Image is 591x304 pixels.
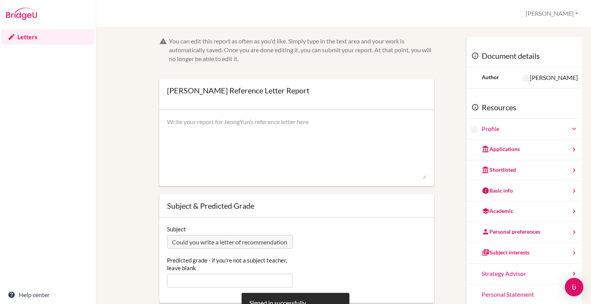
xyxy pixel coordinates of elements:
img: JeongYun Lee [470,126,478,133]
a: Applications [466,140,582,160]
button: [PERSON_NAME] [522,7,582,21]
a: Personal preferences [466,222,582,243]
div: [PERSON_NAME] Reference Letter Report [167,86,309,94]
div: Academic [482,207,513,215]
a: Letters [2,29,94,45]
a: Basic info [466,181,582,202]
a: Subject interests [466,243,582,264]
a: Help center [2,287,94,302]
img: Bridge-U [6,8,37,20]
div: Subject interests [482,249,529,256]
div: Resources [466,96,582,119]
label: Subject [167,225,186,233]
a: Strategy Advisor [466,264,582,284]
div: Personal preferences [482,228,540,236]
div: [PERSON_NAME] [522,73,578,82]
img: Hannah Moon [522,75,530,82]
div: Shortlisted [482,166,516,174]
a: Shortlisted [466,160,582,181]
div: Document details [466,45,582,68]
div: Subject & Predicted Grade [167,202,426,209]
div: Author [482,73,499,81]
div: Basic info [482,187,513,194]
div: You can edit this report as often as you'd like. Simply type in the text area and your work is au... [169,37,434,63]
a: Profile [482,125,578,133]
label: Predicted grade - if you're not a subject teacher, leave blank [167,256,293,272]
div: Applications [482,145,520,153]
a: Academic [466,201,582,222]
div: Open Intercom Messenger [565,278,583,296]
